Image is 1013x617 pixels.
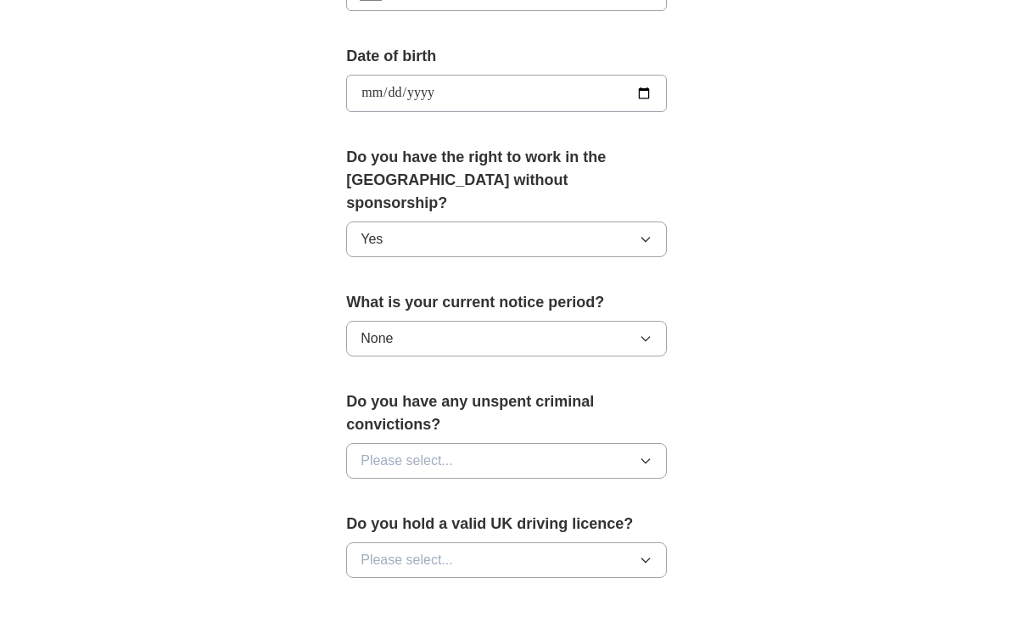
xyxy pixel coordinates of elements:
[346,146,667,215] label: Do you have the right to work in the [GEOGRAPHIC_DATA] without sponsorship?
[346,291,667,314] label: What is your current notice period?
[361,328,393,349] span: None
[346,45,667,68] label: Date of birth
[346,222,667,257] button: Yes
[346,443,667,479] button: Please select...
[346,542,667,578] button: Please select...
[346,390,667,436] label: Do you have any unspent criminal convictions?
[346,513,667,536] label: Do you hold a valid UK driving licence?
[361,451,453,471] span: Please select...
[361,550,453,570] span: Please select...
[346,321,667,356] button: None
[361,229,383,250] span: Yes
